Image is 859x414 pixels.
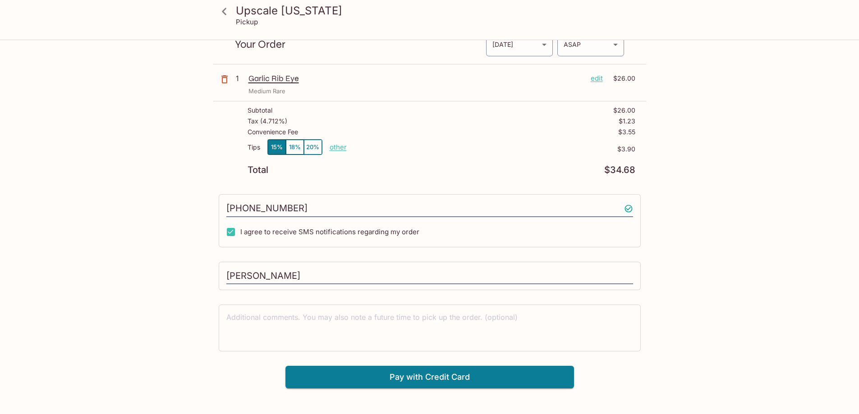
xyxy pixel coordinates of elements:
[248,128,298,136] p: Convenience Fee
[248,73,583,83] p: Garlic Rib Eye
[604,166,635,174] p: $34.68
[248,118,287,125] p: Tax ( 4.712% )
[285,366,574,388] button: Pay with Credit Card
[248,144,260,151] p: Tips
[235,40,486,49] p: Your Order
[226,268,633,285] input: Enter first and last name
[268,140,286,155] button: 15%
[236,4,639,18] h3: Upscale [US_STATE]
[347,146,635,153] p: $3.90
[236,18,258,26] p: Pickup
[619,118,635,125] p: $1.23
[613,107,635,114] p: $26.00
[486,32,553,56] div: [DATE]
[304,140,322,155] button: 20%
[248,87,285,96] p: Medium Rare
[608,73,635,83] p: $26.00
[226,200,633,217] input: Enter phone number
[248,166,268,174] p: Total
[236,73,245,83] p: 1
[557,32,624,56] div: ASAP
[286,140,304,155] button: 18%
[240,227,419,236] span: I agree to receive SMS notifications regarding my order
[618,128,635,136] p: $3.55
[248,107,272,114] p: Subtotal
[330,143,347,151] button: other
[591,73,603,83] p: edit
